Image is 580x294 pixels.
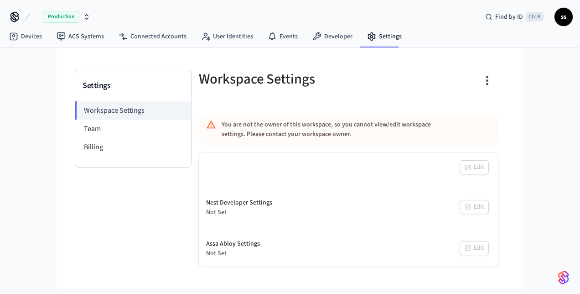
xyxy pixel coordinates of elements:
a: Devices [2,28,49,45]
div: Not Set [206,208,272,217]
li: Billing [75,138,191,156]
h3: Settings [83,79,184,92]
div: Assa Abloy Settings [206,239,260,249]
a: User Identities [194,28,260,45]
li: Workspace Settings [75,101,191,120]
div: Find by IDCtrl K [478,9,551,25]
a: ACS Systems [49,28,111,45]
div: Nest Developer Settings [206,198,272,208]
img: SeamLogoGradient.69752ec5.svg [558,270,569,285]
span: Find by ID [495,12,523,21]
div: Not Set [206,249,260,258]
a: Connected Accounts [111,28,194,45]
li: Team [75,120,191,138]
a: Events [260,28,305,45]
button: ss [554,8,573,26]
span: Ctrl K [526,12,544,21]
a: Developer [305,28,360,45]
span: Production [43,11,79,23]
a: Settings [360,28,409,45]
h5: Workspace Settings [199,70,343,89]
div: You are not the owner of this workspace, so you cannot view/edit workspace settings. Please conta... [222,116,449,143]
span: ss [555,9,572,25]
